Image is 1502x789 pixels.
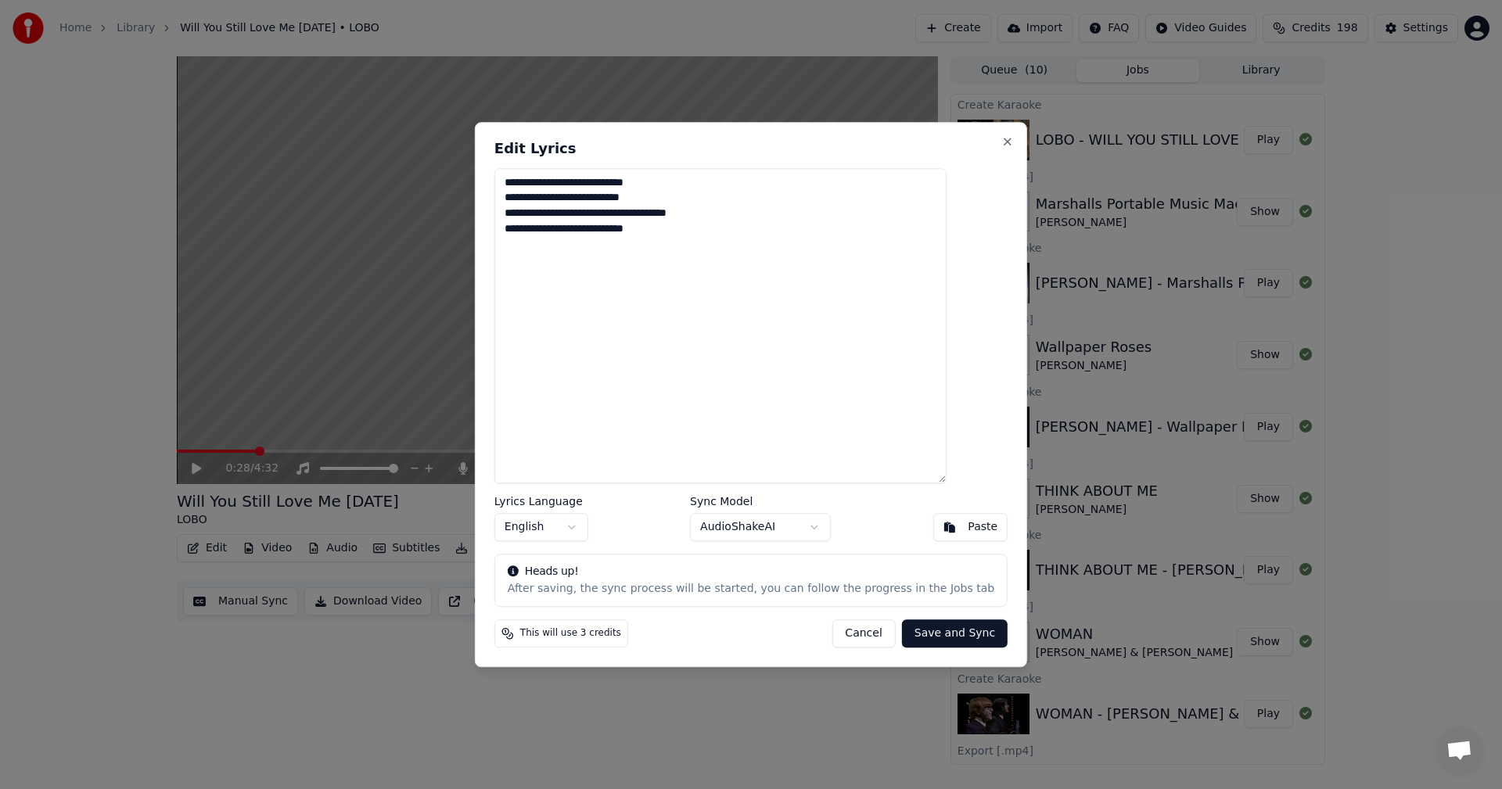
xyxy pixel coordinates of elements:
[832,619,895,647] button: Cancel
[494,142,1008,156] h2: Edit Lyrics
[508,581,994,597] div: After saving, the sync process will be started, you can follow the progress in the Jobs tab
[902,619,1008,647] button: Save and Sync
[690,496,831,507] label: Sync Model
[494,496,588,507] label: Lyrics Language
[968,519,997,535] div: Paste
[520,627,621,640] span: This will use 3 credits
[508,564,994,579] div: Heads up!
[932,513,1008,541] button: Paste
